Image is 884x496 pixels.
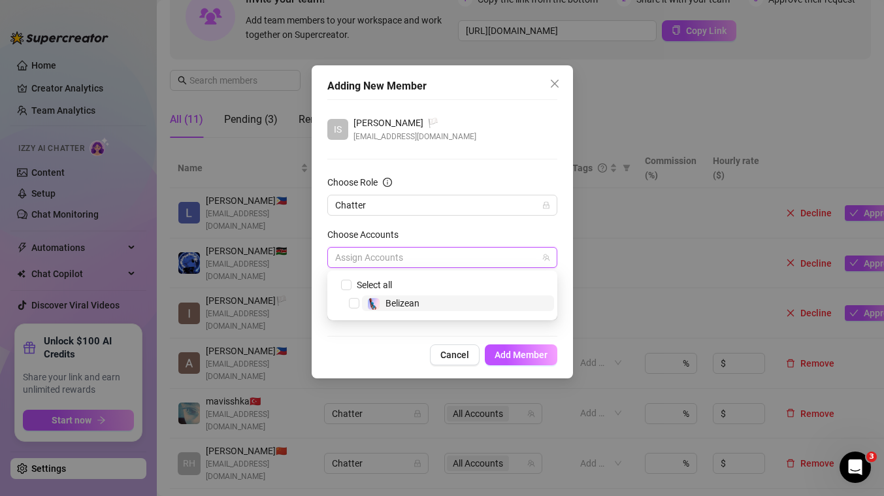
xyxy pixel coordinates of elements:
[327,78,557,94] div: Adding New Member
[866,452,877,462] span: 3
[353,130,476,143] span: [EMAIL_ADDRESS][DOMAIN_NAME]
[327,227,407,242] label: Choose Accounts
[368,298,380,310] img: Belizean
[542,254,550,261] span: team
[349,298,359,308] span: Select tree node
[485,344,557,365] button: Add Member
[840,452,871,483] iframe: Intercom live chat
[495,350,548,360] span: Add Member
[334,122,342,137] span: IS
[549,78,560,89] span: close
[544,78,565,89] span: Close
[327,175,378,190] div: Choose Role
[335,195,549,215] span: Chatter
[353,116,476,130] div: 🏳️
[430,344,480,365] button: Cancel
[544,73,565,94] button: Close
[385,298,419,308] span: Belizean
[353,116,423,130] span: [PERSON_NAME]
[383,178,392,187] span: info-circle
[352,278,397,292] span: Select all
[440,350,469,360] span: Cancel
[542,201,550,209] span: lock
